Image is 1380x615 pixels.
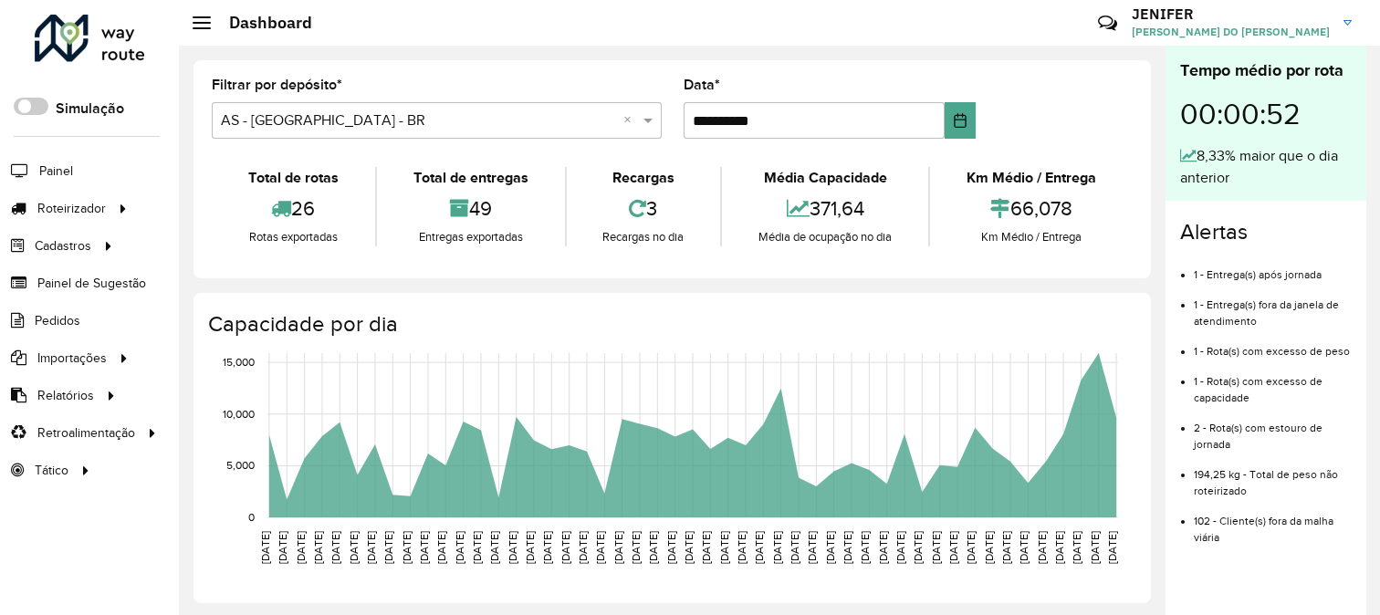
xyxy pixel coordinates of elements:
span: Pedidos [35,311,80,330]
text: [DATE] [1036,531,1048,564]
a: Contato Rápido [1088,4,1127,43]
text: [DATE] [1106,531,1118,564]
text: [DATE] [329,531,341,564]
div: 8,33% maior que o dia anterior [1180,145,1352,189]
text: [DATE] [718,531,730,564]
text: [DATE] [930,531,942,564]
text: 0 [248,511,255,523]
text: [DATE] [382,531,394,564]
span: Retroalimentação [37,423,135,443]
text: [DATE] [877,531,889,564]
span: Clear all [623,109,639,131]
text: [DATE] [700,531,712,564]
text: [DATE] [983,531,995,564]
li: 1 - Entrega(s) fora da janela de atendimento [1194,283,1352,329]
text: [DATE] [630,531,642,564]
div: Média Capacidade [727,167,924,189]
span: Cadastros [35,236,91,255]
div: Entregas exportadas [382,228,560,246]
label: Filtrar por depósito [212,74,342,96]
text: 5,000 [226,460,255,472]
text: [DATE] [806,531,818,564]
text: [DATE] [594,531,606,564]
text: [DATE] [454,531,465,564]
text: [DATE] [894,531,906,564]
text: [DATE] [1071,531,1082,564]
text: [DATE] [824,531,836,564]
text: [DATE] [435,531,447,564]
span: Painel de Sugestão [37,274,146,293]
div: 49 [382,189,560,228]
h2: Dashboard [211,13,312,33]
div: Total de rotas [216,167,371,189]
li: 194,25 kg - Total de peso não roteirizado [1194,453,1352,499]
text: [DATE] [647,531,659,564]
text: [DATE] [612,531,624,564]
div: 00:00:52 [1180,83,1352,145]
div: Total de entregas [382,167,560,189]
div: Km Médio / Entrega [935,167,1128,189]
text: [DATE] [541,531,553,564]
li: 2 - Rota(s) com estouro de jornada [1194,406,1352,453]
text: 10,000 [223,408,255,420]
span: Tático [35,461,68,480]
text: [DATE] [736,531,747,564]
text: [DATE] [524,531,536,564]
text: [DATE] [683,531,695,564]
text: [DATE] [295,531,307,564]
text: [DATE] [559,531,571,564]
text: [DATE] [1000,531,1012,564]
text: [DATE] [577,531,589,564]
span: Relatórios [37,386,94,405]
text: [DATE] [842,531,853,564]
li: 1 - Rota(s) com excesso de capacidade [1194,360,1352,406]
li: 102 - Cliente(s) fora da malha viária [1194,499,1352,546]
div: 371,64 [727,189,924,228]
text: [DATE] [753,531,765,564]
div: 3 [571,189,716,228]
text: [DATE] [1053,531,1065,564]
div: Tempo médio por rota [1180,58,1352,83]
div: Recargas no dia [571,228,716,246]
li: 1 - Rota(s) com excesso de peso [1194,329,1352,360]
span: Painel [39,162,73,181]
li: 1 - Entrega(s) após jornada [1194,253,1352,283]
text: [DATE] [418,531,430,564]
text: [DATE] [665,531,677,564]
label: Simulação [56,98,124,120]
text: [DATE] [312,531,324,564]
h3: JENIFER [1132,5,1330,23]
div: 66,078 [935,189,1128,228]
text: [DATE] [471,531,483,564]
text: [DATE] [401,531,413,564]
div: 26 [216,189,371,228]
text: [DATE] [277,531,288,564]
div: Km Médio / Entrega [935,228,1128,246]
text: [DATE] [1089,531,1101,564]
span: Roteirizador [37,199,106,218]
label: Data [684,74,720,96]
h4: Capacidade por dia [208,311,1133,338]
div: Média de ocupação no dia [727,228,924,246]
text: [DATE] [1018,531,1030,564]
span: Importações [37,349,107,368]
span: [PERSON_NAME] DO [PERSON_NAME] [1132,24,1330,40]
text: 15,000 [223,356,255,368]
text: [DATE] [947,531,959,564]
text: [DATE] [912,531,924,564]
text: [DATE] [365,531,377,564]
text: [DATE] [348,531,360,564]
div: Rotas exportadas [216,228,371,246]
text: [DATE] [259,531,271,564]
h4: Alertas [1180,219,1352,245]
button: Choose Date [945,102,976,139]
text: [DATE] [789,531,800,564]
text: [DATE] [488,531,500,564]
text: [DATE] [507,531,518,564]
text: [DATE] [965,531,977,564]
div: Recargas [571,167,716,189]
text: [DATE] [771,531,783,564]
text: [DATE] [859,531,871,564]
